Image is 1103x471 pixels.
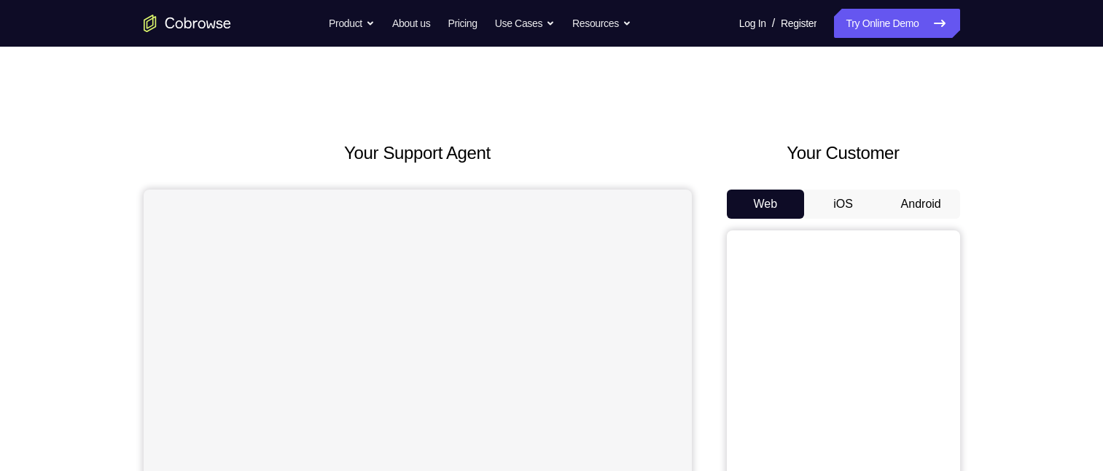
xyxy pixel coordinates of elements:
button: Product [329,9,375,38]
a: Go to the home page [144,15,231,32]
a: Try Online Demo [834,9,959,38]
button: Web [727,190,805,219]
a: Register [781,9,816,38]
a: About us [392,9,430,38]
h2: Your Support Agent [144,140,692,166]
h2: Your Customer [727,140,960,166]
span: / [772,15,775,32]
button: Use Cases [495,9,555,38]
button: Android [882,190,960,219]
button: Resources [572,9,631,38]
button: iOS [804,190,882,219]
a: Pricing [448,9,477,38]
a: Log In [739,9,766,38]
